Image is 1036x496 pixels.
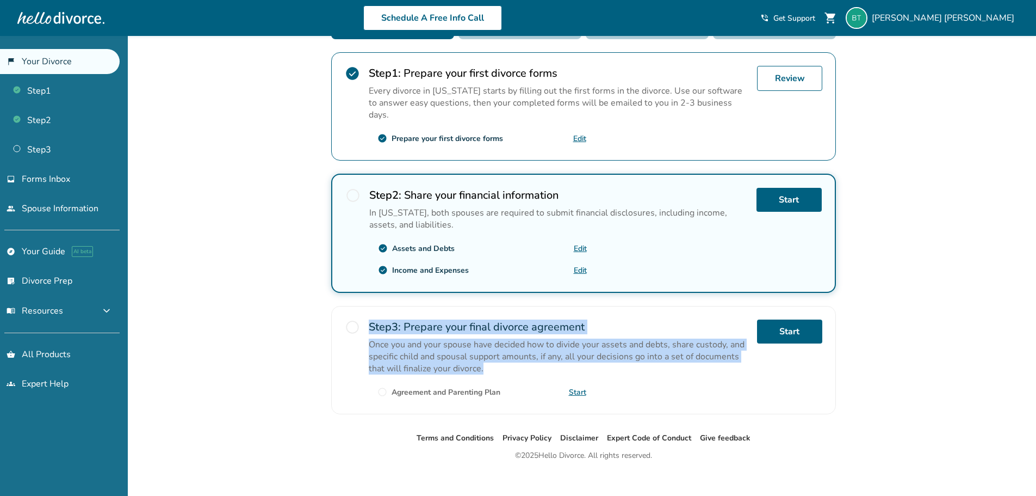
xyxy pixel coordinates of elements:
[377,387,387,397] span: radio_button_unchecked
[760,13,815,23] a: phone_in_talkGet Support
[392,387,500,397] div: Agreement and Parenting Plan
[7,379,15,388] span: groups
[7,307,15,315] span: menu_book
[369,339,748,375] div: Once you and your spouse have decided how to divide your assets and debts, share custody, and spe...
[573,133,586,144] a: Edit
[7,204,15,213] span: people
[824,11,837,25] span: shopping_cart
[345,320,360,335] span: radio_button_unchecked
[369,85,748,121] div: Every divorce in [US_STATE] starts by filling out the first forms in the divorce. Use our softwar...
[392,265,469,275] div: Income and Expenses
[378,265,388,275] span: check_circle
[369,320,748,334] h2: Prepare your final divorce agreement
[756,188,822,212] a: Start
[503,433,551,443] a: Privacy Policy
[377,133,387,143] span: check_circle
[392,243,455,254] div: Assets and Debts
[7,175,15,183] span: inbox
[345,188,361,203] span: radio_button_unchecked
[846,7,867,29] img: bmtaylor95@outlook.com
[72,246,93,257] span: AI beta
[982,444,1036,496] iframe: Chat Widget
[100,304,113,317] span: expand_more
[369,207,748,231] div: In [US_STATE], both spouses are required to submit financial disclosures, including income, asset...
[22,173,70,185] span: Forms Inbox
[607,433,691,443] a: Expert Code of Conduct
[392,133,503,144] div: Prepare your first divorce forms
[773,13,815,23] span: Get Support
[369,66,401,81] strong: Step 1 :
[757,320,822,344] a: Start
[369,320,401,334] strong: Step 3 :
[569,387,586,397] a: Start
[574,243,587,254] a: Edit
[369,188,401,203] strong: Step 2 :
[757,66,822,91] a: Review
[7,277,15,285] span: list_alt_check
[369,66,748,81] h2: Prepare your first divorce forms
[378,243,388,253] span: check_circle
[369,188,748,203] h2: Share your financial information
[515,449,652,462] div: © 2025 Hello Divorce. All rights reserved.
[417,433,494,443] a: Terms and Conditions
[7,57,15,66] span: flag_2
[363,5,502,30] a: Schedule A Free Info Call
[7,247,15,256] span: explore
[7,350,15,359] span: shopping_basket
[700,432,750,445] li: Give feedback
[574,265,587,275] a: Edit
[345,66,360,81] span: check_circle
[760,14,769,22] span: phone_in_talk
[7,305,63,317] span: Resources
[872,12,1019,24] span: [PERSON_NAME] [PERSON_NAME]
[560,432,598,445] li: Disclaimer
